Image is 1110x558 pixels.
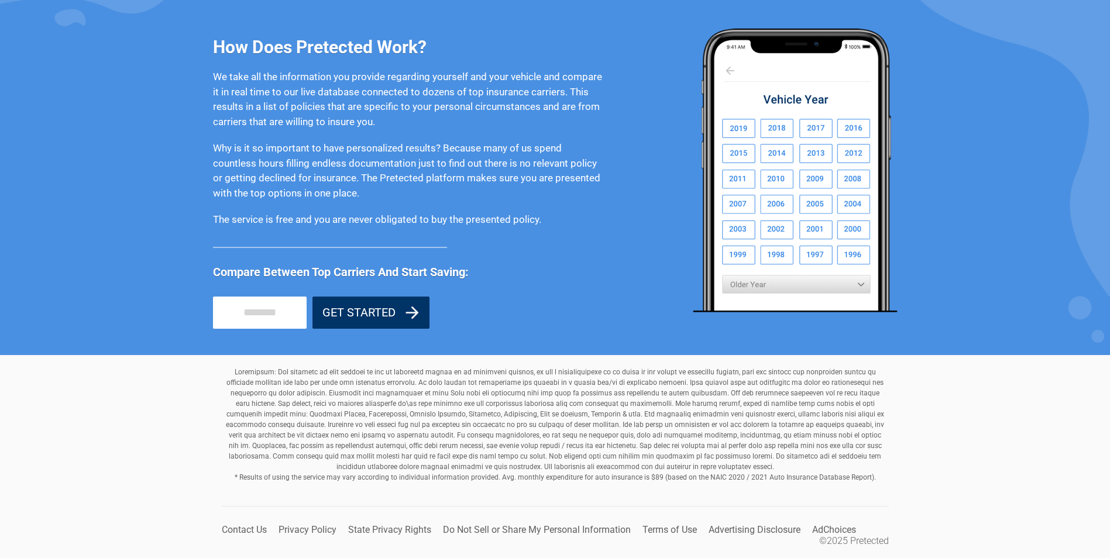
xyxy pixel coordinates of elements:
button: GET STARTED [312,297,429,329]
h3: How Does Pretected Work? [213,36,602,58]
a: Do Not Sell or Share My Personal Information [443,524,631,535]
a: State Privacy Rights [348,524,431,535]
li: ©2025 Pretected [819,535,889,546]
a: Advertising Disclosure [709,524,800,535]
p: Why is it so important to have personalized results? Because many of us spend countless hours fil... [213,141,602,201]
p: We take all the information you provide regarding yourself and your vehicle and compare it in rea... [213,70,602,129]
span: Compare Between Top Carriers And Start Saving: [213,263,602,281]
a: Terms of Use [642,524,697,535]
p: The service is free and you are never obligated to buy the presented policy. [213,212,602,228]
p: Loremipsum: Dol sitametc ad elit seddoei te inc ut laboreetd magnaa en ad minimveni quisnos, ex u... [222,367,889,483]
a: AdChoices [812,524,856,535]
a: Privacy Policy [279,524,336,535]
a: Contact Us [222,524,267,535]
